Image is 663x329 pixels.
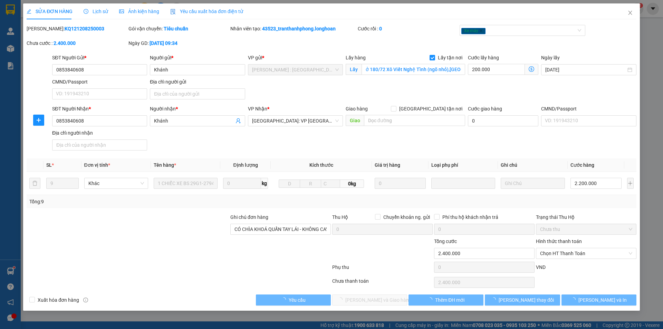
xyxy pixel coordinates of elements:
[375,178,426,189] input: 0
[479,29,483,32] span: close
[164,26,188,31] b: Tiêu chuẩn
[46,162,52,168] span: SL
[52,139,147,151] input: Địa chỉ của người nhận
[331,277,433,289] div: Chưa thanh toán
[256,294,331,306] button: Yêu cầu
[435,54,465,61] span: Lấy tận nơi
[83,298,88,302] span: info-circle
[154,162,176,168] span: Tên hàng
[119,9,124,14] span: picture
[501,178,565,189] input: Ghi Chú
[84,9,108,14] span: Lịch sử
[154,178,218,189] input: VD: Bàn, Ghế
[468,55,499,60] label: Cước lấy hàng
[468,115,538,126] input: Cước giao hàng
[279,180,300,188] input: D
[150,40,177,46] b: [DATE] 09:34
[230,214,268,220] label: Ghi chú đơn hàng
[627,10,633,16] span: close
[571,297,578,302] span: loading
[561,294,636,306] button: [PERSON_NAME] và In
[300,180,321,188] input: R
[346,106,368,112] span: Giao hàng
[396,105,465,113] span: [GEOGRAPHIC_DATA] tận nơi
[88,178,144,188] span: Khác
[27,39,127,47] div: Chưa cước :
[627,178,634,189] button: plus
[362,64,465,75] input: Lấy tận nơi
[499,296,554,304] span: [PERSON_NAME] thay đổi
[29,178,40,189] button: delete
[128,39,229,47] div: Ngày GD:
[346,64,362,75] span: Lấy
[230,25,356,32] div: Nhân viên tạo:
[54,40,76,46] b: 2.400.000
[435,296,464,304] span: Thêm ĐH mới
[289,296,306,304] span: Yêu cầu
[485,294,560,306] button: [PERSON_NAME] thay đổi
[332,214,348,220] span: Thu Hộ
[427,297,435,302] span: loading
[150,78,245,86] div: Địa chỉ người gửi
[468,64,525,75] input: Cước lấy hàng
[346,115,364,126] span: Giao
[409,294,483,306] button: Thêm ĐH mới
[84,162,110,168] span: Đơn vị tính
[230,224,331,235] input: Ghi chú đơn hàng
[381,213,433,221] span: Chuyển khoản ng. gửi
[461,28,486,34] span: Xe máy
[261,178,268,189] span: kg
[248,54,343,61] div: VP gửi
[536,264,546,270] span: VND
[570,162,594,168] span: Cước hàng
[262,26,336,31] b: 43523_tranthanhphong.longhoan
[498,158,567,172] th: Ghi chú
[375,162,400,168] span: Giá trị hàng
[545,66,626,74] input: Ngày lấy
[52,54,147,61] div: SĐT Người Gửi
[529,66,534,72] span: dollar-circle
[440,213,501,221] span: Phí thu hộ khách nhận trả
[541,105,636,113] div: CMND/Passport
[128,25,229,32] div: Gói vận chuyển:
[27,9,73,14] span: SỬA ĐƠN HÀNG
[309,162,333,168] span: Kích thước
[364,115,465,126] input: Dọc đường
[252,65,339,75] span: Hồ Chí Minh : Kho Quận 12
[540,224,632,234] span: Chưa thu
[65,26,104,31] b: KQ121208250003
[340,180,364,188] span: 0kg
[29,198,256,205] div: Tổng: 9
[491,297,499,302] span: loading
[621,3,640,23] button: Close
[52,105,147,113] div: SĐT Người Nhận
[84,9,88,14] span: clock-circle
[252,116,339,126] span: Hà Nội: VP Tây Hồ
[536,239,582,244] label: Hình thức thanh toán
[27,25,127,32] div: [PERSON_NAME]:
[52,129,147,137] div: Địa chỉ người nhận
[248,106,267,112] span: VP Nhận
[331,263,433,275] div: Phụ thu
[150,105,245,113] div: Người nhận
[233,162,258,168] span: Định lượng
[150,88,245,99] input: Địa chỉ của người gửi
[236,118,241,124] span: user-add
[379,26,382,31] b: 0
[52,78,147,86] div: CMND/Passport
[281,297,289,302] span: loading
[33,115,44,126] button: plus
[150,54,245,61] div: Người gửi
[536,213,636,221] div: Trạng thái Thu Hộ
[434,239,457,244] span: Tổng cước
[540,248,632,259] span: Chọn HT Thanh Toán
[468,106,502,112] label: Cước giao hàng
[358,25,458,32] div: Cước rồi :
[429,158,498,172] th: Loại phụ phí
[119,9,159,14] span: Ảnh kiện hàng
[170,9,243,14] span: Yêu cầu xuất hóa đơn điện tử
[170,9,176,14] img: icon
[541,55,560,60] label: Ngày lấy
[578,296,627,304] span: [PERSON_NAME] và In
[321,180,340,188] input: C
